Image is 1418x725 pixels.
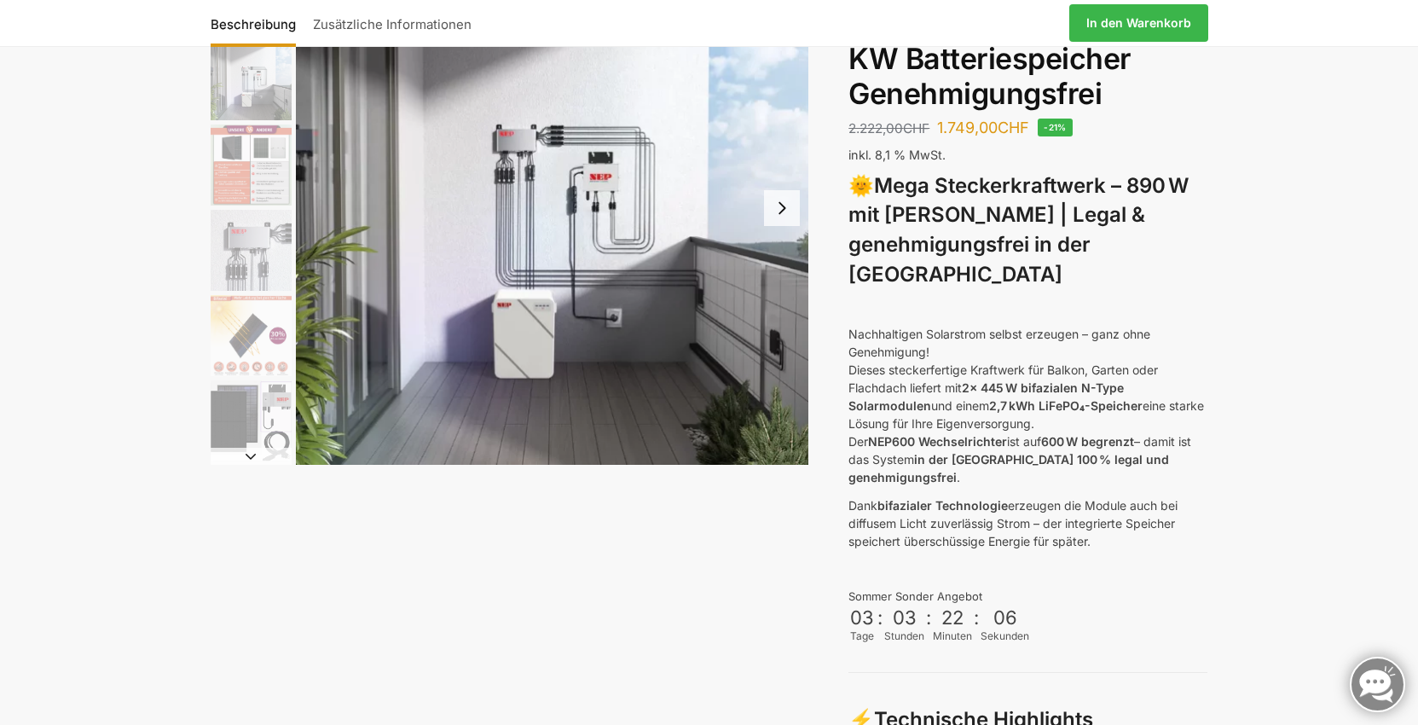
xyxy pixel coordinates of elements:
strong: 600 W begrenzt [1041,434,1134,449]
div: Sekunden [981,629,1029,644]
a: In den Warenkorb [1069,4,1208,42]
img: Bificial im Vergleich zu billig Modulen [211,125,292,206]
li: 7 / 12 [206,463,292,548]
li: 4 / 12 [206,207,292,293]
span: inkl. 8,1 % MwSt. [848,148,946,162]
strong: 2x 445 W bifazialen N-Type Solarmodulen [848,380,1124,413]
img: Bificial 30 % mehr Leistung [211,295,292,376]
span: CHF [998,119,1029,136]
div: Stunden [884,629,924,644]
p: Nachhaltigen Solarstrom selbst erzeugen – ganz ohne Genehmigung! Dieses steckerfertige Kraftwerk ... [848,325,1207,486]
button: Next slide [764,190,800,226]
div: 03 [886,606,923,629]
div: Sommer Sonder Angebot [848,589,1207,606]
strong: bifazialer Technologie [877,498,1008,513]
li: 6 / 12 [206,378,292,463]
div: : [877,606,883,640]
h3: 🌞 [848,171,1207,290]
div: 06 [982,606,1027,629]
bdi: 2.222,00 [848,120,929,136]
span: CHF [903,120,929,136]
img: Balkonkraftwerk mit 2,7kw Speicher [211,39,292,120]
strong: NEP600 Wechselrichter [868,434,1007,449]
a: Zusätzliche Informationen [304,3,480,43]
strong: in der [GEOGRAPHIC_DATA] 100 % legal und genehmigungsfrei [848,452,1169,484]
div: Tage [848,629,876,644]
li: 5 / 12 [206,293,292,378]
strong: Mega Steckerkraftwerk – 890 W mit [PERSON_NAME] | Legal & genehmigungsfrei in der [GEOGRAPHIC_DATA] [848,173,1189,287]
div: Minuten [933,629,972,644]
span: -21% [1038,119,1073,136]
strong: 2,7 kWh LiFePO₄-Speicher [989,398,1143,413]
div: 22 [935,606,970,629]
li: 3 / 12 [206,122,292,207]
li: 2 / 12 [206,37,292,122]
a: Beschreibung [211,3,304,43]
p: Dank erzeugen die Module auch bei diffusem Licht zuverlässig Strom – der integrierte Speicher spe... [848,496,1207,550]
bdi: 1.749,00 [937,119,1029,136]
img: BDS1000 [211,210,292,291]
div: : [926,606,931,640]
img: Balkonkraftwerk 860 [211,380,292,461]
div: : [974,606,979,640]
button: Next slide [211,448,292,465]
div: 03 [850,606,874,629]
